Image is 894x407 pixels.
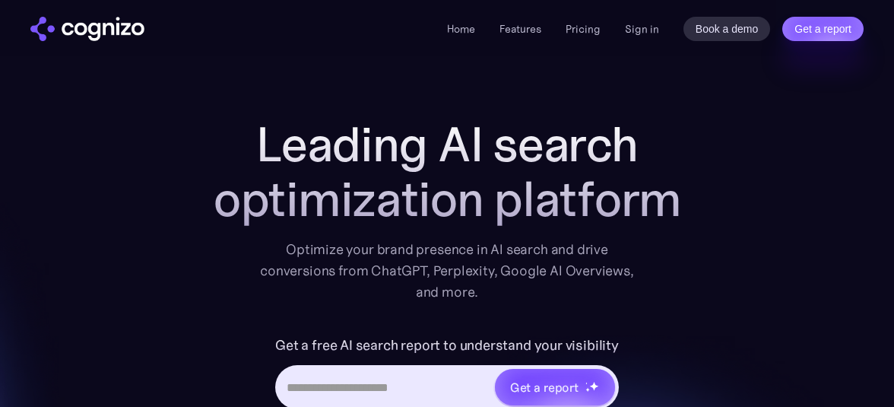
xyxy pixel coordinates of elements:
a: Home [447,22,475,36]
h1: Leading AI search optimization platform [143,117,751,227]
a: Book a demo [683,17,771,41]
div: Optimize your brand presence in AI search and drive conversions from ChatGPT, Perplexity, Google ... [260,239,634,303]
a: Features [499,22,541,36]
img: cognizo logo [30,17,144,41]
img: star [589,381,599,391]
div: Get a report [510,378,579,396]
a: Sign in [625,20,659,38]
img: star [585,387,591,393]
a: home [30,17,144,41]
a: Get a report [782,17,864,41]
a: Get a reportstarstarstar [493,367,617,407]
img: star [585,382,588,384]
a: Pricing [566,22,601,36]
label: Get a free AI search report to understand your visibility [275,333,619,358]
